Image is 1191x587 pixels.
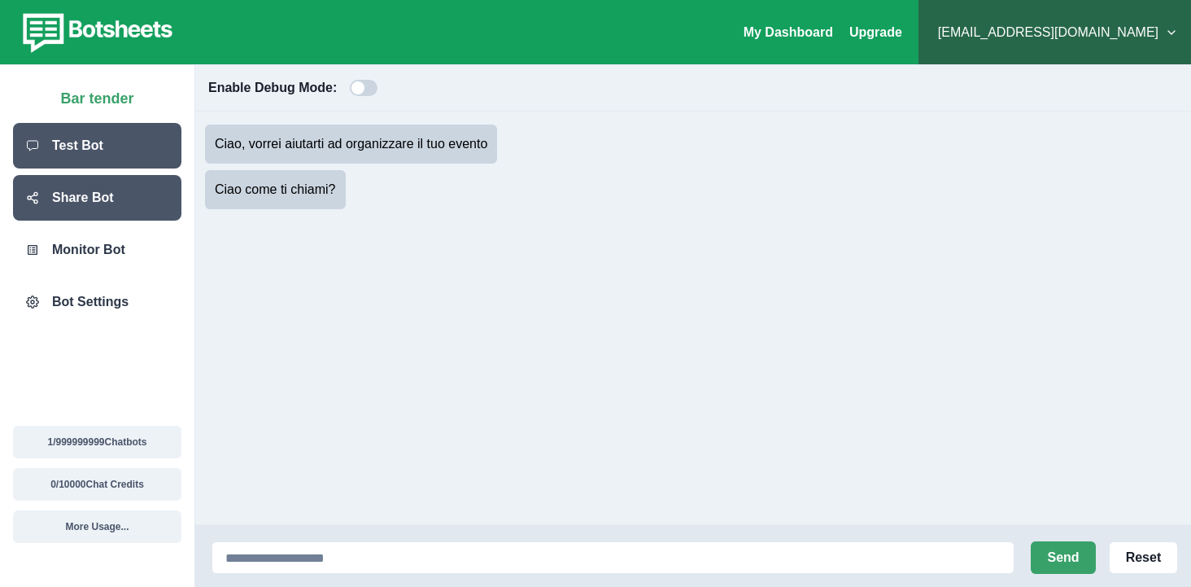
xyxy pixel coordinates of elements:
p: Monitor Bot [52,240,125,260]
button: 1/999999999Chatbots [13,426,181,458]
img: botsheets-logo.png [13,10,177,55]
p: Bar tender [60,81,133,110]
button: Send [1031,541,1096,574]
p: Bot Settings [52,292,129,312]
p: Ciao come ti chiami? [215,180,336,199]
a: Upgrade [849,25,902,39]
button: Reset [1109,541,1178,574]
p: Test Bot [52,136,103,156]
p: Share Bot [52,188,114,208]
button: [EMAIL_ADDRESS][DOMAIN_NAME] [931,16,1178,49]
p: Enable Debug Mode: [208,78,337,98]
a: My Dashboard [744,25,833,39]
button: 0/10000Chat Credits [13,468,181,501]
button: More Usage... [13,510,181,543]
p: Ciao, vorrei aiutarti ad organizzare il tuo evento [215,134,487,154]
